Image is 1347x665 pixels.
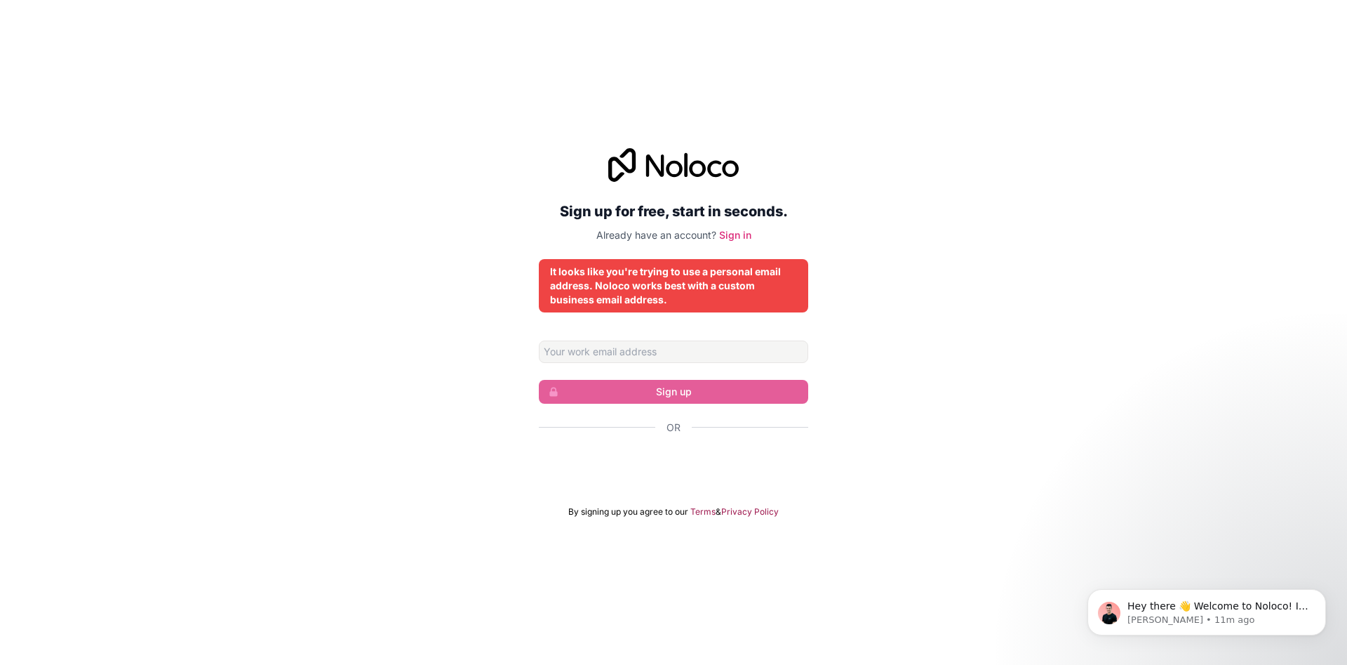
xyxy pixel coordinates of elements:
span: Or [666,421,681,435]
span: By signing up you agree to our [568,506,688,518]
iframe: Schaltfläche „Über Google anmelden“ [532,450,815,481]
a: Sign in [719,229,751,241]
div: It looks like you're trying to use a personal email address. Noloco works best with a custom busi... [550,265,797,307]
span: & [716,506,721,518]
div: Über Google anmelden. Wird in neuem Tab geöffnet. [539,450,808,481]
a: Privacy Policy [721,506,779,518]
iframe: Intercom notifications message [1066,560,1347,658]
a: Terms [690,506,716,518]
span: Already have an account? [596,229,716,241]
button: Sign up [539,380,808,404]
h2: Sign up for free, start in seconds. [539,199,808,224]
input: Email address [539,341,808,363]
